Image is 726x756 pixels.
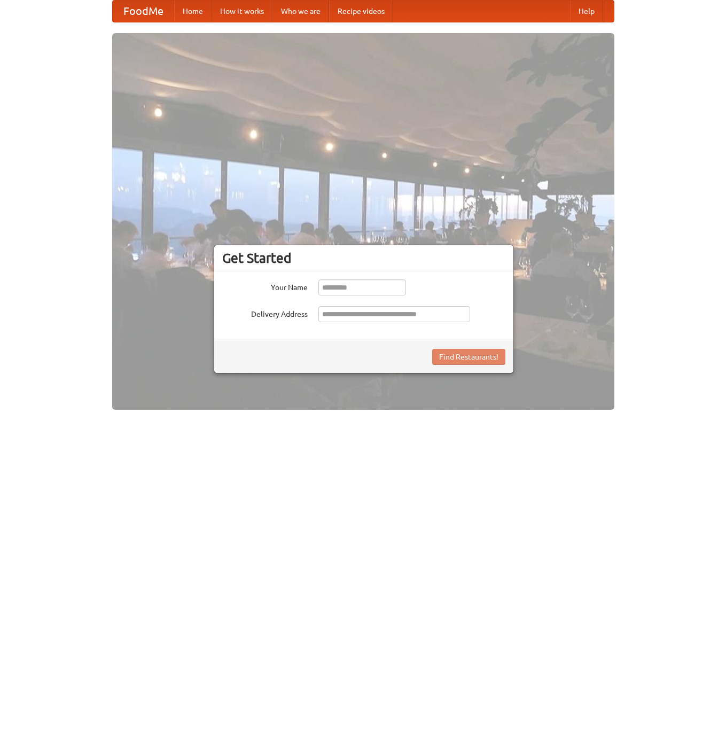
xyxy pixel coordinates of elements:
[174,1,212,22] a: Home
[222,250,505,266] h3: Get Started
[272,1,329,22] a: Who we are
[432,349,505,365] button: Find Restaurants!
[222,306,308,319] label: Delivery Address
[212,1,272,22] a: How it works
[113,1,174,22] a: FoodMe
[222,279,308,293] label: Your Name
[329,1,393,22] a: Recipe videos
[570,1,603,22] a: Help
